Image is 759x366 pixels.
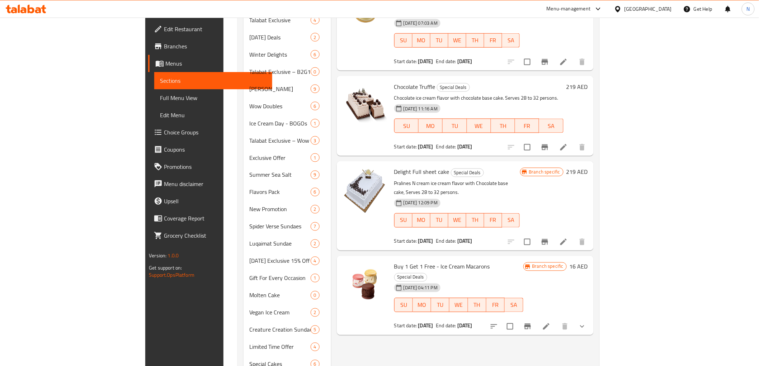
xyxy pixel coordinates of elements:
[249,257,311,265] div: Ramadan Exclusive 15% Off And More Offers
[457,57,472,66] b: [DATE]
[467,119,491,133] button: WE
[249,33,311,42] span: [DATE] Deals
[394,167,449,177] span: Delight Full sheet cake
[394,321,417,331] span: Start date:
[412,213,430,228] button: MO
[249,222,311,231] span: Spider Verse Sundaes
[437,83,470,91] span: Special Deals
[418,321,433,331] b: [DATE]
[164,180,266,188] span: Menu disclaimer
[436,321,456,331] span: End date:
[401,200,440,206] span: [DATE] 12:09 PM
[249,308,311,317] span: Vegan Ice Cream
[436,57,456,66] span: End date:
[249,343,311,351] div: Limited Time Offer
[249,136,311,145] span: Talabat Exclusive – Wow Doubles
[397,121,416,131] span: SU
[520,54,535,70] span: Select to update
[249,67,311,76] span: Talabat Exclusive – B2G1
[418,237,433,246] b: [DATE]
[520,234,535,249] span: Select to update
[311,102,320,110] div: items
[433,215,445,225] span: TU
[502,33,520,48] button: SA
[311,275,319,282] span: 1
[529,263,566,270] span: Branch specific
[311,291,320,300] div: items
[311,50,320,59] div: items
[244,11,331,29] div: Talabat Exclusive4
[311,17,319,24] span: 4
[249,325,311,334] span: Creature Creation Sundae
[311,309,319,316] span: 2
[164,162,266,171] span: Promotions
[515,119,539,133] button: FR
[249,205,311,214] div: New Promotion
[436,142,456,151] span: End date:
[343,82,388,128] img: Chocolate Truffle
[249,291,311,300] div: Molten Cake
[311,51,319,58] span: 6
[433,35,445,46] span: TU
[487,215,499,225] span: FR
[249,171,311,179] span: Summer Sea Salt
[471,300,484,310] span: TH
[154,106,272,124] a: Edit Menu
[449,298,468,312] button: WE
[244,149,331,166] div: Exclusive Offer1
[249,239,311,248] div: Luqaimat Sundae
[249,274,311,282] div: Gift For Every Occasion
[164,214,266,223] span: Coverage Report
[148,227,272,244] a: Grocery Checklist
[311,258,319,265] span: 4
[487,35,499,46] span: FR
[249,16,311,24] span: Talabat Exclusive
[468,298,486,312] button: TH
[249,85,311,93] div: Berry Rush
[536,53,553,71] button: Branch-specific-item
[311,172,319,179] span: 9
[457,321,472,331] b: [DATE]
[484,213,502,228] button: FR
[421,121,440,131] span: MO
[394,57,417,66] span: Start date:
[165,59,266,68] span: Menus
[489,300,502,310] span: FR
[244,184,331,201] div: Flavors Pack6
[311,241,319,247] span: 2
[149,263,182,272] span: Get support on:
[502,213,520,228] button: SA
[244,80,331,98] div: [PERSON_NAME]9
[452,300,465,310] span: WE
[244,321,331,338] div: Creature Creation Sundae5
[160,94,266,102] span: Full Menu View
[574,53,591,71] button: delete
[311,292,319,299] span: 0
[503,319,518,334] span: Select to update
[394,179,520,197] p: Pralines N cream ice cream flavor with Chocolate base cake, Serves 28 to 32 persons.
[394,273,427,282] div: Special Deals
[249,33,311,42] div: National Day Deals
[491,119,515,133] button: TH
[469,35,481,46] span: TH
[542,121,560,131] span: SA
[437,83,470,92] div: Special Deals
[311,223,319,230] span: 7
[434,300,447,310] span: TU
[412,33,430,48] button: MO
[311,120,319,127] span: 1
[244,235,331,252] div: Luqaimat Sundae2
[244,218,331,235] div: Spider Verse Sundaes7
[311,86,319,92] span: 9
[519,318,536,335] button: Branch-specific-item
[457,142,472,151] b: [DATE]
[249,102,311,110] span: Wow Doubles
[397,215,410,225] span: SU
[311,136,320,145] div: items
[311,33,320,42] div: items
[451,35,463,46] span: WE
[311,85,320,93] div: items
[148,38,272,55] a: Branches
